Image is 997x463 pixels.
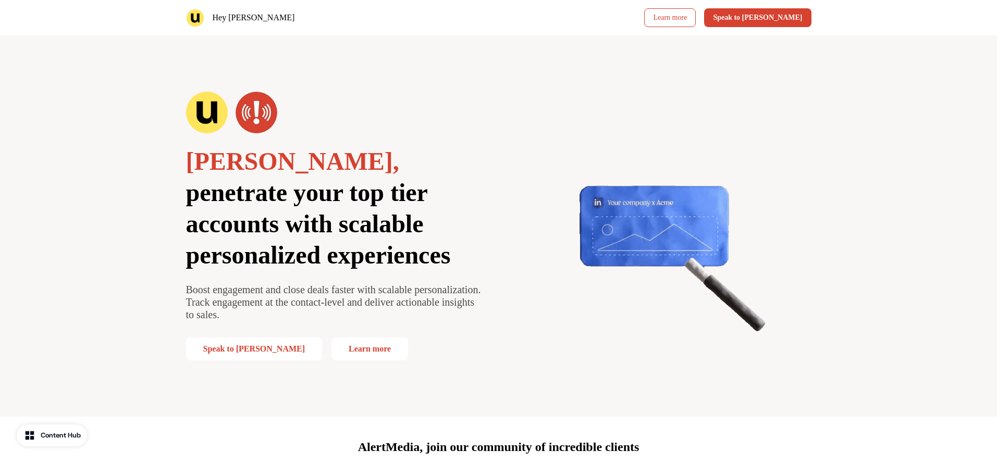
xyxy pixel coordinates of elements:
span: penetrate your top tier accounts with scalable personalized experiences [186,179,451,269]
span: Boost engagement and close deals faster with scalable personalization. Track engagement at the co... [186,284,481,320]
p: Hey [PERSON_NAME] [213,11,295,24]
span: [PERSON_NAME], [186,147,399,175]
a: Learn more [644,8,696,27]
a: Learn more [331,337,408,360]
button: Content Hub [17,424,87,446]
div: Content Hub [41,430,81,441]
p: AlertMedia, join our community of incredible clients [358,437,639,456]
button: Speak to [PERSON_NAME] [186,337,323,360]
button: Speak to [PERSON_NAME] [704,8,811,27]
